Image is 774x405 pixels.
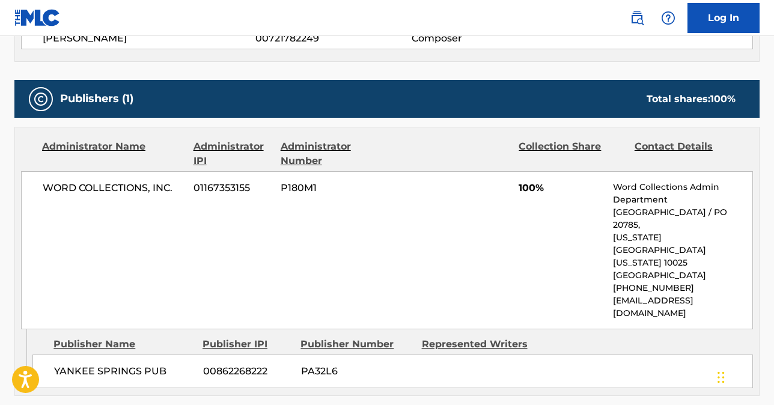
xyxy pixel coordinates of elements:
[281,139,387,168] div: Administrator Number
[281,181,387,195] span: P180M1
[625,6,649,30] a: Public Search
[412,31,553,46] span: Composer
[194,181,272,195] span: 01167353155
[203,337,291,352] div: Publisher IPI
[301,364,413,379] span: PA32L6
[635,139,741,168] div: Contact Details
[14,9,61,26] img: MLC Logo
[60,92,133,106] h5: Publishers (1)
[42,139,184,168] div: Administrator Name
[300,337,412,352] div: Publisher Number
[718,359,725,395] div: Drag
[687,3,760,33] a: Log In
[43,181,184,195] span: WORD COLLECTIONS, INC.
[647,92,736,106] div: Total shares:
[613,294,752,320] p: [EMAIL_ADDRESS][DOMAIN_NAME]
[422,337,534,352] div: Represented Writers
[194,139,272,168] div: Administrator IPI
[255,31,412,46] span: 00721782249
[519,139,625,168] div: Collection Share
[630,11,644,25] img: search
[656,6,680,30] div: Help
[53,337,194,352] div: Publisher Name
[613,206,752,231] p: [GEOGRAPHIC_DATA] / PO 20785,
[54,364,194,379] span: YANKEE SPRINGS PUB
[710,93,736,105] span: 100 %
[613,269,752,282] p: [GEOGRAPHIC_DATA]
[203,364,292,379] span: 00862268222
[34,92,48,106] img: Publishers
[519,181,604,195] span: 100%
[613,282,752,294] p: [PHONE_NUMBER]
[43,31,255,46] span: [PERSON_NAME]
[613,231,752,269] p: [US_STATE][GEOGRAPHIC_DATA][US_STATE] 10025
[613,181,752,206] p: Word Collections Admin Department
[714,347,774,405] iframe: Chat Widget
[661,11,675,25] img: help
